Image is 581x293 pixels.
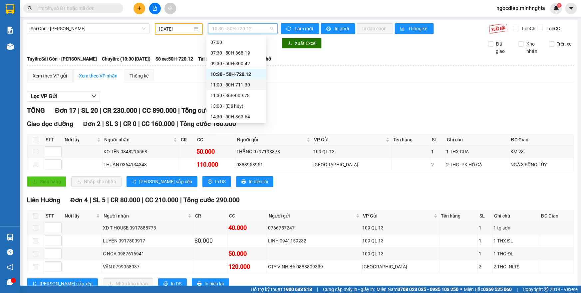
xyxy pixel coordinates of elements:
strong: 0708 023 035 - 0935 103 250 [398,287,458,292]
div: 1 THX ĐL [494,237,538,244]
span: Chuyến: (10:30 [DATE]) [102,55,150,63]
span: | [139,106,141,114]
span: Giao dọc đường [27,120,73,128]
div: 1 [479,250,491,257]
span: | [178,106,180,114]
div: LUYỆN 0917800917 [103,237,192,244]
span: Cung cấp máy in - giấy in: [323,286,375,293]
th: CR [179,134,195,145]
span: In biên lai [204,280,224,287]
div: 50.000 [229,249,266,258]
span: CR 230.000 [103,106,137,114]
span: VP Gửi [314,136,384,143]
button: sort-ascending[PERSON_NAME] sắp xếp [27,278,98,289]
button: downloadNhập kho nhận [103,278,153,289]
div: 109 QL 13 [363,224,438,231]
button: printerIn DS [202,176,231,187]
th: STT [44,211,63,221]
span: | [78,106,80,114]
div: 2 THG -NLTS [494,263,538,270]
th: STT [44,134,63,145]
span: | [142,196,144,204]
th: Tên hàng [439,211,478,221]
button: downloadXuất Excel [282,38,322,49]
img: icon-new-feature [553,5,559,11]
span: SL 20 [81,106,98,114]
div: Xem theo VP gửi [33,72,67,79]
th: CC [228,211,267,221]
span: Lọc VP Gửi [31,92,57,100]
div: 109 QL 13 [363,237,438,244]
span: In phơi [335,25,350,32]
span: Thống kê [409,25,429,32]
button: printerIn phơi [321,23,355,34]
div: VÂN 0799058037 [103,263,192,270]
div: 11:00 - 50H-711.30 [210,81,262,88]
div: 2 [479,263,491,270]
span: Đơn 2 [83,120,101,128]
span: Trên xe [554,40,574,48]
div: KO TÊN 0848215568 [104,148,178,155]
div: 120.000 [229,262,266,271]
div: 10:30 - 50H-720.12 [210,71,262,78]
span: CC 160.000 [142,120,175,128]
div: THUẬN 0364134343 [104,161,178,168]
strong: 0369 525 060 [483,287,512,292]
span: Đã giao [493,40,513,55]
div: [GEOGRAPHIC_DATA] [313,161,390,168]
span: Nơi lấy [65,212,95,220]
span: | [90,196,91,204]
div: Thống kê [130,72,148,79]
input: 13/09/2025 [159,25,192,33]
button: printerIn biên lai [236,176,273,187]
th: CR [193,211,227,221]
span: search [28,6,32,11]
sup: 1 [557,3,562,8]
button: uploadGiao hàng [27,176,66,187]
div: 80.000 [194,236,226,245]
span: Kho nhận [524,40,544,55]
div: 11:30 - 86B-009.78 [210,92,262,99]
div: 2 [432,161,444,168]
button: file-add [149,3,161,14]
span: SL 3 [106,120,118,128]
span: plus [137,6,142,11]
td: 109 QL 13 [362,234,439,247]
span: ⚪️ [460,288,462,291]
span: Hỗ trợ kỹ thuật: [251,286,312,293]
span: sort-ascending [32,281,37,287]
span: CR 80.000 [111,196,140,204]
img: warehouse-icon [7,234,14,241]
img: warehouse-icon [7,43,14,50]
div: 1 THG ĐL [494,250,538,257]
span: [PERSON_NAME] sắp xếp [139,178,192,185]
span: Đơn 17 [55,106,76,114]
div: 0766757247 [268,224,360,231]
span: Lọc CC [544,25,561,32]
span: Số xe: 50H-720.12 [155,55,193,63]
div: 1 [432,148,444,155]
strong: 1900 633 818 [283,287,312,292]
button: caret-down [565,3,577,14]
div: [GEOGRAPHIC_DATA] [363,263,438,270]
div: LINH 0941159232 [268,237,360,244]
span: caret-down [568,5,574,11]
span: aim [168,6,172,11]
span: Miền Bắc [464,286,512,293]
span: | [317,286,318,293]
span: Tài xế: [198,55,212,63]
span: printer [208,179,212,185]
span: ngocdiep.minhnghia [491,4,550,12]
img: 9k= [489,23,508,34]
span: SL 5 [93,196,106,204]
div: 109 QL 13 [363,250,438,257]
th: ĐC Giao [509,134,574,145]
span: Miền Nam [377,286,458,293]
div: 1 THX CUA [446,148,508,155]
span: bar-chart [400,26,406,32]
span: question-circle [7,249,13,255]
button: downloadNhập kho nhận [71,176,122,187]
span: message [7,279,13,285]
span: | [517,286,518,293]
span: Sài Gòn - Phan Rí [31,24,145,34]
